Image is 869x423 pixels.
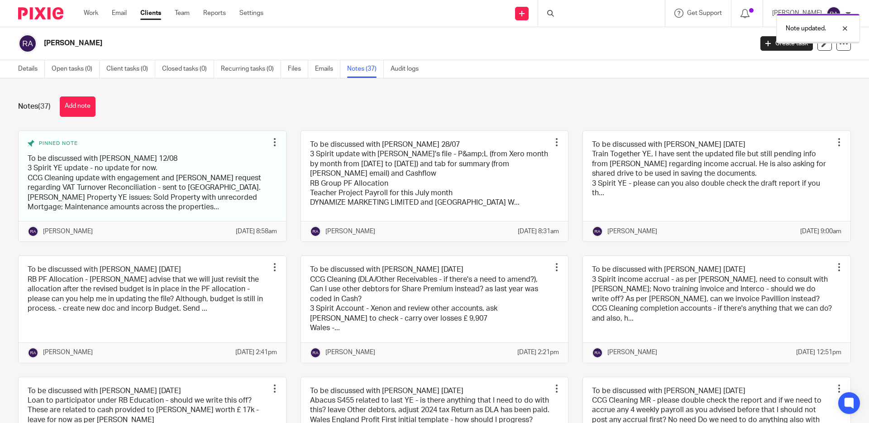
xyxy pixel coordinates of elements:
img: svg%3E [28,226,38,237]
a: Audit logs [391,60,425,78]
a: Clients [140,9,161,18]
p: [PERSON_NAME] [325,227,375,236]
p: [PERSON_NAME] [43,227,93,236]
img: Pixie [18,7,63,19]
p: [PERSON_NAME] [607,227,657,236]
p: Note updated. [786,24,826,33]
img: svg%3E [592,226,603,237]
button: Add note [60,96,95,117]
a: Open tasks (0) [52,60,100,78]
div: Pinned note [28,140,268,147]
a: Recurring tasks (0) [221,60,281,78]
p: [DATE] 12:51pm [796,348,841,357]
p: [DATE] 9:00am [800,227,841,236]
img: svg%3E [18,34,37,53]
a: Files [288,60,308,78]
p: [DATE] 8:58am [236,227,277,236]
a: Emails [315,60,340,78]
p: [PERSON_NAME] [43,348,93,357]
h2: [PERSON_NAME] [44,38,606,48]
p: [PERSON_NAME] [325,348,375,357]
p: [DATE] 2:41pm [235,348,277,357]
a: Settings [239,9,263,18]
img: svg%3E [826,6,841,21]
p: [DATE] 2:21pm [517,348,559,357]
a: Team [175,9,190,18]
a: Client tasks (0) [106,60,155,78]
img: svg%3E [310,347,321,358]
a: Create task [760,36,813,51]
a: Work [84,9,98,18]
a: Email [112,9,127,18]
img: svg%3E [28,347,38,358]
h1: Notes [18,102,51,111]
span: (37) [38,103,51,110]
img: svg%3E [592,347,603,358]
img: svg%3E [310,226,321,237]
a: Closed tasks (0) [162,60,214,78]
p: [PERSON_NAME] [607,348,657,357]
p: [DATE] 8:31am [518,227,559,236]
a: Reports [203,9,226,18]
a: Details [18,60,45,78]
a: Notes (37) [347,60,384,78]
